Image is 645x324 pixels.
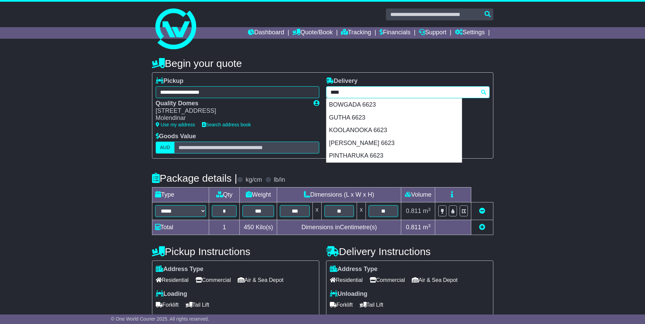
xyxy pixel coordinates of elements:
[248,27,284,39] a: Dashboard
[209,220,240,235] td: 1
[326,124,462,137] div: KOOLANOOKA 6623
[341,27,371,39] a: Tracking
[412,275,458,285] span: Air & Sea Depot
[326,98,462,111] div: BOWGADA 6623
[186,300,209,310] span: Tail Lift
[419,27,446,39] a: Support
[326,246,493,257] h4: Delivery Instructions
[326,137,462,150] div: [PERSON_NAME] 6623
[423,224,431,231] span: m
[152,246,319,257] h4: Pickup Instructions
[406,224,421,231] span: 0.811
[428,207,431,212] sup: 3
[274,176,285,184] label: lb/in
[479,208,485,214] a: Remove this item
[202,122,251,127] a: Search address book
[156,266,204,273] label: Address Type
[379,27,410,39] a: Financials
[111,316,209,322] span: © One World Courier 2025. All rights reserved.
[330,275,363,285] span: Residential
[326,149,462,162] div: PINTHARUKA 6623
[406,208,421,214] span: 0.811
[156,290,187,298] label: Loading
[401,187,435,202] td: Volume
[245,176,262,184] label: kg/cm
[152,58,493,69] h4: Begin your quote
[277,187,401,202] td: Dimensions (L x W x H)
[156,300,179,310] span: Forklift
[152,187,209,202] td: Type
[156,275,189,285] span: Residential
[357,202,366,220] td: x
[330,266,378,273] label: Address Type
[156,100,307,107] div: Quality Domes
[326,77,358,85] label: Delivery
[240,220,277,235] td: Kilo(s)
[330,290,368,298] label: Unloading
[360,300,384,310] span: Tail Lift
[326,111,462,124] div: GUTHA 6623
[244,224,254,231] span: 450
[209,187,240,202] td: Qty
[312,202,321,220] td: x
[156,142,175,154] label: AUD
[370,275,405,285] span: Commercial
[455,27,485,39] a: Settings
[277,220,401,235] td: Dimensions in Centimetre(s)
[156,107,307,115] div: [STREET_ADDRESS]
[196,275,231,285] span: Commercial
[156,114,307,122] div: Molendinar
[330,300,353,310] span: Forklift
[156,122,195,127] a: Use my address
[479,224,485,231] a: Add new item
[152,220,209,235] td: Total
[156,77,184,85] label: Pickup
[423,208,431,214] span: m
[240,187,277,202] td: Weight
[156,133,196,140] label: Goods Value
[428,223,431,228] sup: 3
[152,173,237,184] h4: Package details |
[292,27,333,39] a: Quote/Book
[238,275,284,285] span: Air & Sea Depot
